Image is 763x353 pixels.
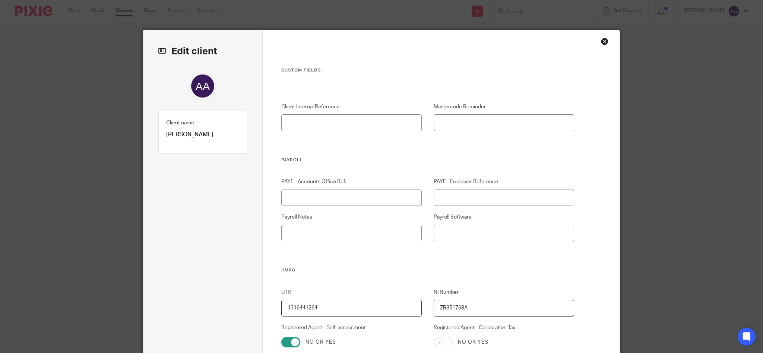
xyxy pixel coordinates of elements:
label: Payroll Software [434,213,574,221]
label: Client name [166,119,194,127]
label: PAYE - Employer Reference [434,178,574,185]
h2: Edit client [158,45,247,58]
label: PAYE - Accounts Office Ref. [281,178,422,185]
label: UTR [281,289,422,296]
img: svg%3E [189,73,216,99]
label: Registered Agent - Self-assessment [281,324,422,331]
p: [PERSON_NAME] [166,131,240,139]
label: No or yes [458,338,488,346]
label: Registered Agent - Corporation Tax [434,324,574,331]
h3: HMRC [281,267,574,273]
label: NI Number [434,289,574,296]
h3: Custom fields [281,67,574,73]
h3: Payroll [281,157,574,163]
div: Close this dialog window [601,38,608,45]
label: Mastercode Reminder [434,103,574,111]
label: Client Internal Reference [281,103,422,111]
label: No or yes [305,338,336,346]
label: Payroll Notes [281,213,422,221]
